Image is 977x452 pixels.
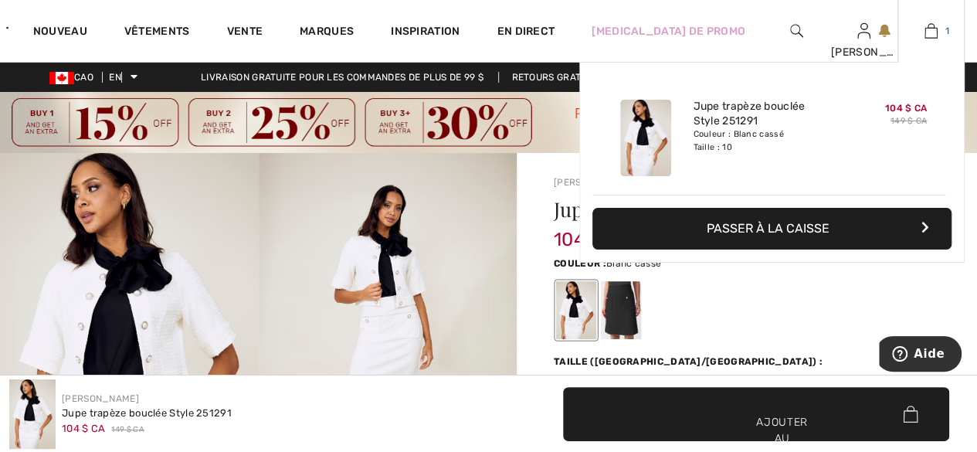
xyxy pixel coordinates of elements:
button: Passer à la caisse [592,208,952,250]
font: 1 [945,25,949,36]
a: Vente [227,25,263,41]
div: Noir [601,281,641,339]
a: Marques [300,25,354,41]
font: Taille ([GEOGRAPHIC_DATA]/[GEOGRAPHIC_DATA]) : [554,356,823,367]
img: Mes informations [857,22,870,40]
font: 149 $ CA [111,425,144,434]
font: Couleur : Blanc cassé [693,129,783,139]
img: Jupe trapèze bouclée style 251291 [9,379,56,449]
font: Jupe trapèze bouclée Style 251291 [554,195,838,223]
font: Marques [300,25,354,38]
img: Mon sac [924,22,938,40]
font: Taille : 10 [693,142,731,152]
a: Vêtements [124,25,190,41]
a: [PERSON_NAME] [554,177,631,188]
font: EN [109,72,121,83]
font: Retours gratuits [511,72,601,83]
a: Nouveau [33,25,87,41]
font: 149 $ CA [890,116,927,126]
a: En direct [497,23,555,39]
img: Dollar canadien [49,72,74,84]
font: 104 $ CA [885,103,927,114]
font: Inspiration [391,25,460,38]
font: Passer à la caisse [707,221,829,236]
font: Jupe trapèze bouclée Style 251291 [693,100,805,127]
font: Couleur : [554,258,606,269]
img: Bag.svg [903,406,918,423]
a: Jupe trapèze bouclée Style 251291 [693,100,845,128]
font: 104 $ CA [62,423,105,434]
a: Se connecter [857,23,870,38]
a: [MEDICAL_DATA] de promo [592,23,745,39]
font: CAO [74,72,93,83]
font: Jupe trapèze bouclée Style 251291 [62,407,232,419]
a: Livraison gratuite pour les commandes de plus de 99 $ [188,72,496,83]
font: Vêtements [124,25,190,38]
font: Nouveau [33,25,87,38]
font: Vente [227,25,263,38]
img: rechercher sur le site [790,22,803,40]
font: [PERSON_NAME] [830,46,921,59]
font: [MEDICAL_DATA] de promo [592,25,745,38]
font: 104 $ CA [554,229,632,250]
a: 1 [898,22,964,40]
iframe: Ouvre un widget où vous pouvez trouver plus d'informations [879,336,962,375]
img: Jupe trapèze bouclée Style 251291 [620,100,671,176]
font: En direct [497,25,555,38]
a: [PERSON_NAME] [62,393,139,404]
font: Livraison gratuite pour les commandes de plus de 99 $ [201,72,483,83]
div: Blanc cassé [556,281,596,339]
img: 1ère Avenue [6,12,8,43]
a: Retours gratuits [498,72,614,83]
